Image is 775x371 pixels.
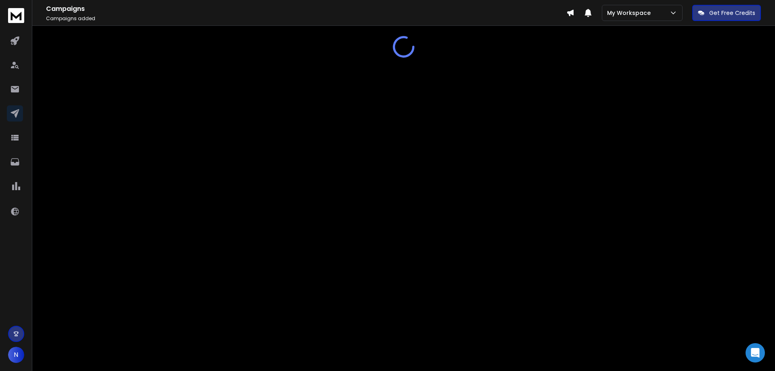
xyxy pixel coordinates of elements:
p: Campaigns added [46,15,566,22]
button: N [8,347,24,363]
h1: Campaigns [46,4,566,14]
p: Get Free Credits [709,9,755,17]
div: Open Intercom Messenger [746,343,765,363]
button: Get Free Credits [692,5,761,21]
p: My Workspace [607,9,654,17]
img: logo [8,8,24,23]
